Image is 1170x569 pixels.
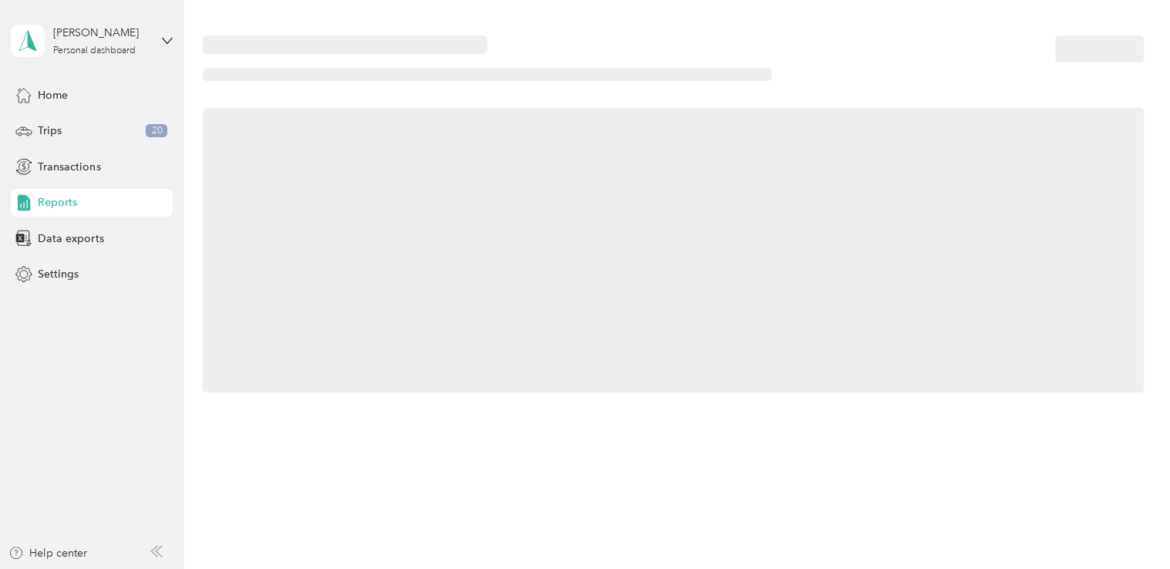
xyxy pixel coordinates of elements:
span: Settings [38,266,79,282]
span: Trips [38,123,62,139]
span: Home [38,87,68,103]
button: Help center [8,545,87,561]
div: Personal dashboard [53,46,136,56]
span: Data exports [38,231,103,247]
div: [PERSON_NAME] [53,25,150,41]
span: Transactions [38,159,100,175]
span: 20 [146,124,167,138]
iframe: Everlance-gr Chat Button Frame [1084,483,1170,569]
span: Reports [38,194,77,210]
